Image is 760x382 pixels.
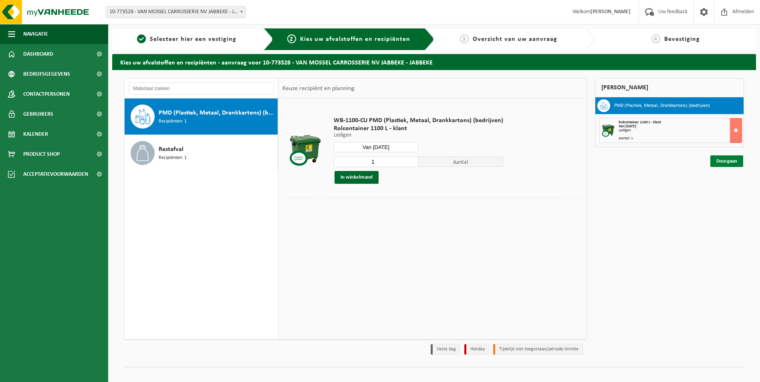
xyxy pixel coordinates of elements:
h3: PMD (Plastiek, Metaal, Drankkartons) (bedrijven) [614,99,710,112]
input: Materiaal zoeken [129,82,274,94]
span: Bedrijfsgegevens [23,64,70,84]
div: [PERSON_NAME] [595,78,744,97]
li: Vaste dag [431,344,460,355]
a: 1Selecteer hier een vestiging [116,34,257,44]
span: Rolcontainer 1100 L - klant [619,120,661,125]
a: Doorgaan [710,155,743,167]
span: WB-1100-CU PMD (Plastiek, Metaal, Drankkartons) (bedrijven) [334,117,503,125]
span: Contactpersonen [23,84,70,104]
span: Navigatie [23,24,48,44]
span: Selecteer hier een vestiging [150,36,236,42]
span: Kies uw afvalstoffen en recipiënten [300,36,410,42]
span: Recipiënten: 1 [159,154,187,162]
span: Rolcontainer 1100 L - klant [334,125,503,133]
div: Ledigen [619,129,742,133]
span: 10-773528 - VAN MOSSEL CARROSSERIE NV JABBEKE - JABBEKE [106,6,246,18]
li: Tijdelijk niet toegestaan/période limitée [493,344,583,355]
span: Product Shop [23,144,60,164]
button: In winkelmand [335,171,379,184]
span: 1 [137,34,146,43]
p: Ledigen [334,133,503,138]
span: PMD (Plastiek, Metaal, Drankkartons) (bedrijven) [159,108,276,118]
button: Restafval Recipiënten: 1 [125,135,278,171]
input: Selecteer datum [334,142,419,152]
span: 2 [287,34,296,43]
span: Bevestiging [664,36,700,42]
h2: Kies uw afvalstoffen en recipiënten - aanvraag voor 10-773528 - VAN MOSSEL CARROSSERIE NV JABBEKE... [112,54,756,70]
div: Aantal: 1 [619,137,742,141]
span: Dashboard [23,44,53,64]
li: Holiday [464,344,489,355]
span: Restafval [159,145,183,154]
span: Overzicht van uw aanvraag [473,36,557,42]
span: Aantal [418,157,503,167]
button: PMD (Plastiek, Metaal, Drankkartons) (bedrijven) Recipiënten: 1 [125,99,278,135]
span: Gebruikers [23,104,53,124]
span: Acceptatievoorwaarden [23,164,88,184]
span: Kalender [23,124,48,144]
div: Keuze recipiënt en planning [278,78,359,99]
span: 4 [651,34,660,43]
strong: [PERSON_NAME] [591,9,631,15]
span: Recipiënten: 1 [159,118,187,125]
strong: Van [DATE] [619,124,636,129]
span: 3 [460,34,469,43]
